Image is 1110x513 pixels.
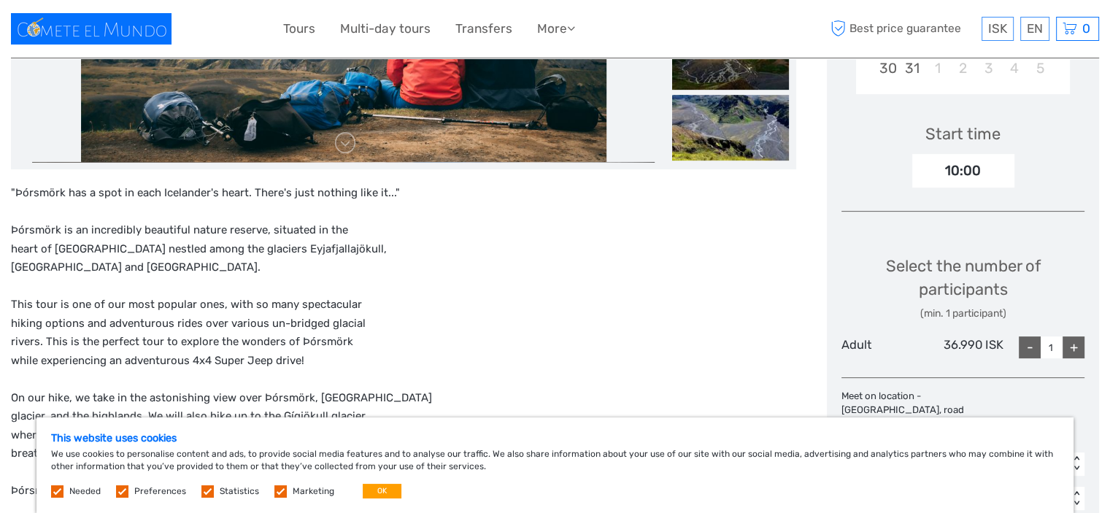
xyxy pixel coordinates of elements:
[1080,21,1092,36] span: 0
[841,306,1084,321] div: (min. 1 participant)
[293,485,334,498] label: Marketing
[363,484,401,498] button: OK
[220,485,259,498] label: Statistics
[36,417,1074,513] div: We use cookies to personalise content and ads, to provide social media features and to analyse ou...
[11,13,171,45] img: 1596-f2c90223-336e-450d-9c2c-e84ae6d72b4c_logo_small.jpg
[1019,336,1041,358] div: -
[1063,336,1084,358] div: +
[1071,491,1083,506] div: < >
[672,95,789,161] img: 76bc258fa869434ca0780de1dba4bf3f_slider_thumbnail.jpeg
[922,336,1003,358] div: 36.990 ISK
[69,485,101,498] label: Needed
[841,255,1084,321] div: Select the number of participants
[134,485,186,498] label: Preferences
[899,56,925,80] div: Choose Monday, August 31st, 2026
[1001,56,1027,80] div: Choose Friday, September 4th, 2026
[827,17,978,41] span: Best price guarantee
[976,56,1001,80] div: Choose Thursday, September 3rd, 2026
[283,18,315,39] a: Tours
[925,123,1001,145] div: Start time
[1020,17,1049,41] div: EN
[20,26,165,37] p: We're away right now. Please check back later!
[988,21,1007,36] span: ISK
[1028,56,1053,80] div: Choose Saturday, September 5th, 2026
[455,18,512,39] a: Transfers
[873,56,898,80] div: Choose Sunday, August 30th, 2026
[950,56,976,80] div: Choose Wednesday, September 2nd, 2026
[537,18,575,39] a: More
[1071,456,1083,471] div: < >
[925,56,950,80] div: Choose Tuesday, September 1st, 2026
[51,432,1059,444] h5: This website uses cookies
[841,390,1024,444] div: Meet on location - [GEOGRAPHIC_DATA], road 249 (included)
[841,336,922,358] div: Adult
[340,18,431,39] a: Multi-day tours
[168,23,185,40] button: Open LiveChat chat widget
[912,154,1014,188] div: 10:00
